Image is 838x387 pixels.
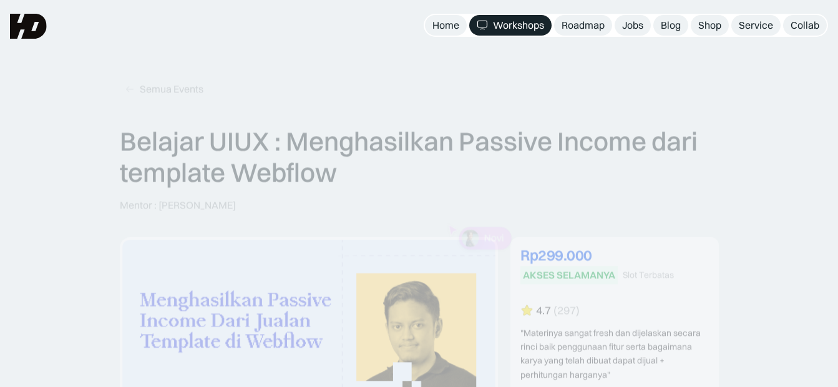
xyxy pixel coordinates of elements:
div: Semua Events [140,82,203,96]
p: Mentor : [PERSON_NAME] [120,198,236,212]
div: 4.7 [536,305,551,318]
div: Collab [791,19,819,32]
div: Home [432,19,459,32]
a: Roadmap [554,15,612,36]
a: Workshops [469,15,552,36]
div: Jobs [622,19,643,32]
p: Belajar UIUX : Menghasilkan Passive Income dari template Webflow [120,125,719,189]
a: Semua Events [120,79,208,99]
div: Roadmap [562,19,605,32]
div: Shop [698,19,721,32]
a: Blog [653,15,688,36]
div: Workshops [493,19,544,32]
p: Novi [484,232,504,244]
a: Shop [691,15,729,36]
div: "Materinya sangat fresh dan dijelaskan secara rinci baik penggunaan fitur serta bagaimana karya y... [520,326,709,382]
a: Service [731,15,781,36]
a: Home [425,15,467,36]
div: Service [739,19,773,32]
div: Rp299.000 [520,248,709,263]
div: (297) [553,305,580,318]
a: Collab [783,15,827,36]
div: Slot Terbatas [623,270,674,281]
div: Blog [661,19,681,32]
div: AKSES SELAMANYA [523,269,615,282]
a: Jobs [615,15,651,36]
